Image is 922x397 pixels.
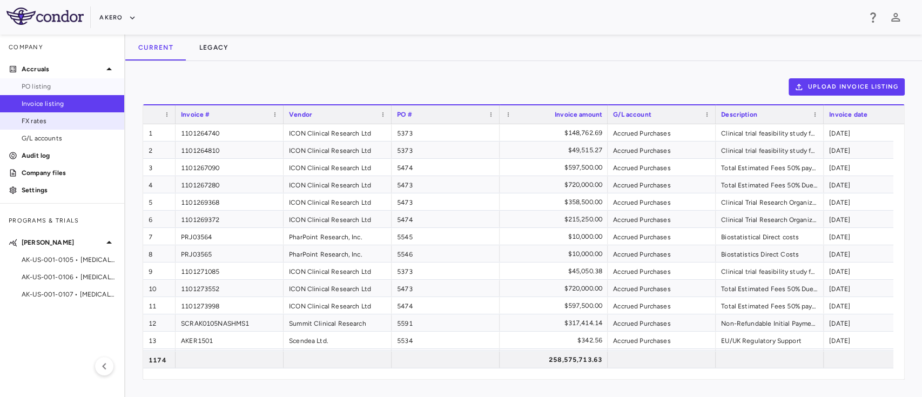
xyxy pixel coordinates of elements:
span: PO listing [22,82,116,91]
div: 5373 [392,263,500,279]
span: G/L account [613,111,651,118]
div: Accrued Purchases [608,349,716,366]
div: 5591 [392,314,500,331]
div: Summit Clinical Research [284,349,392,366]
p: Accruals [22,64,103,74]
div: Biostatistical Direct costs [716,228,824,245]
div: 8 [143,245,176,262]
div: $148,762.69 [509,124,602,142]
span: Invoice # [181,111,210,118]
div: $597,500.00 [509,297,602,314]
div: ICON Clinical Research Ltd [284,176,392,193]
div: 7 [143,228,176,245]
div: Accrued Purchases [608,124,716,141]
div: PharPoint Research, Inc. [284,245,392,262]
div: $10,000.00 [509,245,602,263]
div: 5474 [392,159,500,176]
button: Legacy [186,35,242,60]
span: Description [721,111,757,118]
div: 1101267090 [176,159,284,176]
div: Total Estimated Fees 50% Due upon signature ($720k) 50% due on [DATE] ($720k) [716,176,824,193]
div: $720,000.00 [509,176,602,193]
div: 5473 [392,280,500,297]
div: 9 [143,263,176,279]
span: AK-US-001-0105 • [MEDICAL_DATA] [22,255,116,265]
div: ICON Clinical Research Ltd [284,142,392,158]
div: PRJ03564 [176,228,284,245]
div: ICON Clinical Research Ltd [284,193,392,210]
div: 1101264810 [176,142,284,158]
div: Accrued Purchases [608,314,716,331]
div: ICON Clinical Research Ltd [284,211,392,227]
div: $215,250.00 [509,211,602,228]
div: 6 [143,211,176,227]
div: 3 [143,159,176,176]
div: 13 [143,332,176,348]
div: Accrued Purchases [608,245,716,262]
div: SCRAK0105NASHPM1 [176,349,284,366]
div: $358,500.00 [509,193,602,211]
span: AK-US-001-0107 • [MEDICAL_DATA] [22,290,116,299]
div: Non-Refundable Initial Payment, due upon execution of SOW [716,314,824,331]
p: [PERSON_NAME] [22,238,103,247]
div: 5545 [392,228,500,245]
div: 1101271085 [176,263,284,279]
div: 5473 [392,193,500,210]
div: 1101267280 [176,176,284,193]
div: 1101269372 [176,211,284,227]
div: 12 [143,314,176,331]
div: Accrued Purchases [608,280,716,297]
div: 5534 [392,332,500,348]
div: ICON Clinical Research Ltd [284,297,392,314]
p: Company files [22,168,116,178]
button: Akero [99,9,136,26]
div: 14 [143,349,176,366]
div: Summit Clinical Research [284,314,392,331]
div: Accrued Purchases [608,332,716,348]
div: Accrued Purchases [608,142,716,158]
div: 5474 [392,297,500,314]
div: PharPoint Research, Inc. [284,228,392,245]
div: AKER1501 [176,332,284,348]
div: 4 [143,176,176,193]
div: 2 [143,142,176,158]
div: 5591 [392,349,500,366]
div: $720,000.00 [509,280,602,297]
div: SCRAK0105NASHMS1 [176,314,284,331]
button: Current [125,35,186,60]
div: ICON Clinical Research Ltd [284,280,392,297]
div: 5474 [392,211,500,227]
div: 5373 [392,142,500,158]
div: 1174 [143,351,176,368]
div: Clinical Trial Research Organization - Pass through Costs 15% due upfront ($215,250) [716,211,824,227]
div: Total Estimated Fees 50% Due upon signature ($720k) 50% due on [DATE] ($720k) [716,280,824,297]
div: 1101273998 [176,297,284,314]
div: PRJ03565 [176,245,284,262]
p: Audit log [22,151,116,160]
span: AK-US-001-0106 • [MEDICAL_DATA] [22,272,116,282]
div: $342.56 [509,332,602,349]
span: G/L accounts [22,133,116,143]
span: Vendor [289,111,312,118]
div: 1101269368 [176,193,284,210]
div: $49,515.27 [509,142,602,159]
span: FX rates [22,116,116,126]
button: Upload invoice listing [789,78,905,96]
div: $45,050.38 [509,263,602,280]
div: Clinical trial feasibility study for EFX phase 3 [716,124,824,141]
div: Clinical trial feasibility study for EFX phase 3 [716,263,824,279]
div: 5 [143,193,176,210]
div: Accrued Purchases [608,159,716,176]
div: Accrued Purchases [608,193,716,210]
div: 1101273552 [176,280,284,297]
div: $597,500.00 [509,159,602,176]
div: 5473 [392,176,500,193]
div: Accrued Purchases [608,297,716,314]
div: Accrued Purchases [608,263,716,279]
div: ICON Clinical Research Ltd [284,263,392,279]
div: ICON Clinical Research Ltd [284,124,392,141]
span: Invoice amount [555,111,602,118]
div: Total Estimated Fees 50% payable upon signature 50% payable on [DATE] [716,159,824,176]
div: Accrued Purchases [608,211,716,227]
div: Clinical Trial Research Organization - Pass through Costs Upfront 15% due upon execution ($358,500) [716,193,824,210]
